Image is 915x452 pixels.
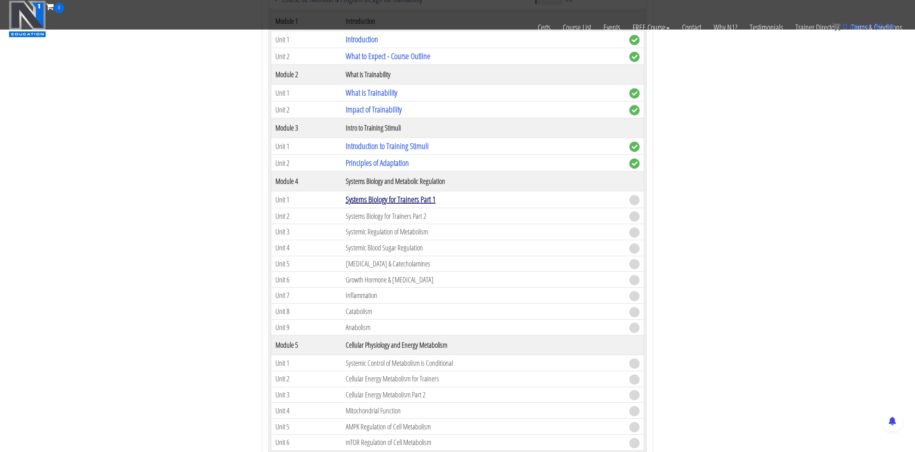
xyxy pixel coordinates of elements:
[531,13,557,42] a: Certs
[271,208,342,224] td: Unit 2
[346,87,397,98] a: What is Trainability
[46,1,64,12] a: 0
[271,85,342,101] td: Unit 1
[342,65,625,85] th: What is Trainability
[342,371,625,387] td: Cellular Energy Metabolism for Trainers
[342,288,625,304] td: Inflammation
[271,335,342,355] th: Module 5
[271,288,342,304] td: Unit 7
[271,65,342,85] th: Module 2
[874,22,878,31] span: $
[346,50,430,62] a: What to Expect - Course Outline
[832,22,894,31] a: 0 items: $0.00
[346,104,402,115] a: Impact of Trainability
[271,434,342,450] td: Unit 6
[557,13,597,42] a: Course List
[271,272,342,288] td: Unit 6
[342,118,625,138] th: Intro to Training Stimuli
[744,13,789,42] a: Testimonials
[342,387,625,403] td: Cellular Energy Metabolism Part 2
[271,224,342,240] td: Unit 3
[843,22,847,31] span: 0
[342,335,625,355] th: Cellular Physiology and Energy Metabolism
[789,13,845,42] a: Trainer Directory
[342,240,625,256] td: Systemic Blood Sugar Regulation
[342,319,625,335] td: Anabolism
[342,403,625,419] td: Mitochondrial Function
[271,256,342,272] td: Unit 5
[342,272,625,288] td: Growth Hormone & [MEDICAL_DATA]
[271,355,342,371] td: Unit 1
[271,240,342,256] td: Unit 4
[342,256,625,272] td: [MEDICAL_DATA] & Catecholamines
[342,355,625,371] td: Systemic Control of Metabolism is Conditional
[271,387,342,403] td: Unit 3
[629,142,640,152] span: complete
[346,140,429,151] a: Introduction to Training Stimuli
[271,138,342,155] td: Unit 1
[629,88,640,99] span: complete
[832,23,841,31] img: icon11.png
[54,3,64,13] span: 0
[271,155,342,172] td: Unit 2
[271,319,342,335] td: Unit 9
[271,371,342,387] td: Unit 2
[874,22,894,31] bdi: 0.00
[346,157,409,168] a: Principles of Adaptation
[271,419,342,435] td: Unit 5
[271,101,342,118] td: Unit 2
[629,105,640,115] span: complete
[271,48,342,65] td: Unit 2
[707,13,744,42] a: Why N1?
[271,118,342,138] th: Module 3
[845,13,908,42] a: Terms & Conditions
[342,303,625,319] td: Catabolism
[629,158,640,169] span: complete
[676,13,707,42] a: Contact
[271,191,342,208] td: Unit 1
[9,0,46,37] img: n1-education
[342,208,625,224] td: Systems Biology for Trainers Part 2
[342,434,625,450] td: mTOR Regulation of Cell Metabolism
[271,403,342,419] td: Unit 4
[271,303,342,319] td: Unit 8
[342,419,625,435] td: AMPK Regulation of Cell Metabolism
[629,52,640,62] span: complete
[626,13,676,42] a: FREE Course
[850,22,871,31] span: items:
[342,224,625,240] td: Systemic Regulation of Metabolism
[271,172,342,191] th: Module 4
[342,172,625,191] th: Systems Biology and Metabolic Regulation
[597,13,626,42] a: Events
[346,194,436,205] a: Systems Biology for Trainers Part 1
